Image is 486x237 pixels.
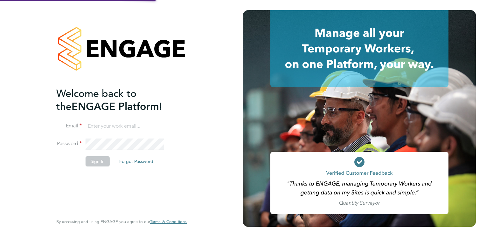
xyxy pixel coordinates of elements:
[56,123,82,129] label: Email
[56,87,136,113] span: Welcome back to the
[86,121,164,132] input: Enter your work email...
[114,156,158,166] button: Forgot Password
[56,219,187,224] span: By accessing and using ENGAGE you agree to our
[56,140,82,147] label: Password
[86,156,110,166] button: Sign In
[150,219,187,224] a: Terms & Conditions
[56,87,180,113] h2: ENGAGE Platform!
